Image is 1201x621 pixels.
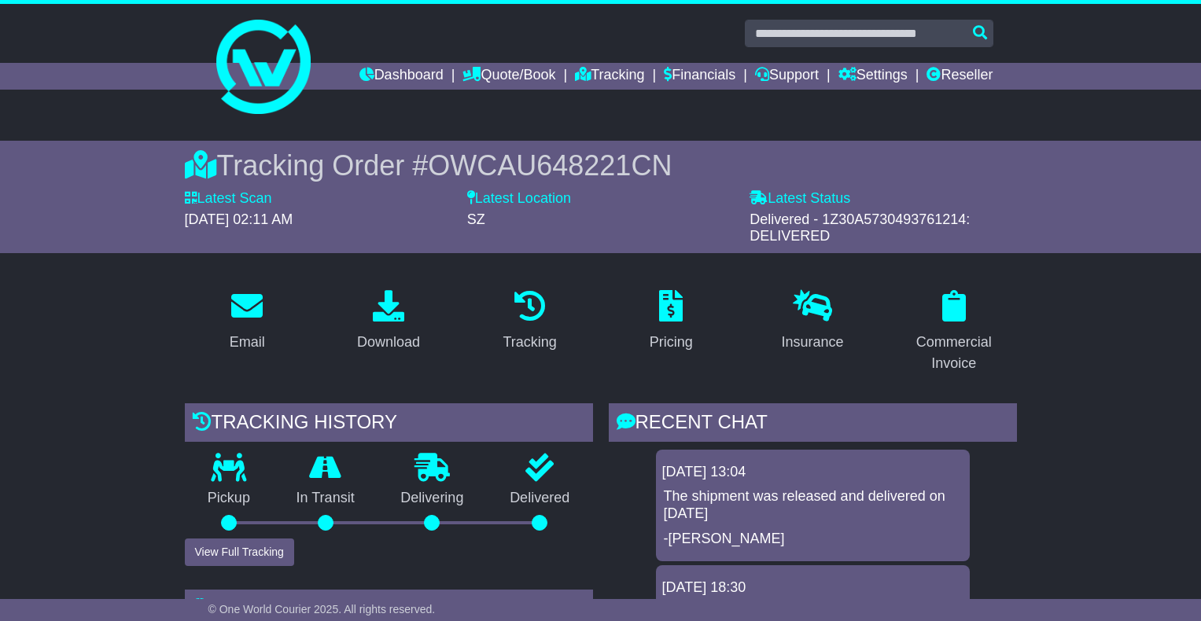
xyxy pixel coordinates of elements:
a: Insurance [771,285,853,358]
div: Tracking history [185,403,593,446]
div: [DATE] 18:30 [662,579,963,597]
a: Settings [838,63,908,90]
span: © One World Courier 2025. All rights reserved. [208,603,436,615]
a: Tracking [493,285,567,358]
a: Reseller [927,63,993,90]
p: Delivered [487,490,593,507]
p: In Transit [273,490,378,507]
label: Latest Scan [185,190,272,208]
a: Download [347,285,430,358]
div: Email [230,332,265,353]
a: Tracking [575,63,644,90]
p: Pickup [185,490,274,507]
a: Quote/Book [462,63,555,90]
span: OWCAU648221CN [428,149,672,182]
span: [DATE] 02:11 AM [185,211,293,227]
a: Pricing [639,285,703,358]
div: Download [357,332,420,353]
div: RECENT CHAT [609,403,1017,446]
div: [DATE] 13:04 [662,464,963,481]
a: Financials [664,63,735,90]
div: Tracking [503,332,557,353]
label: Latest Location [467,190,571,208]
div: Commercial Invoice [901,332,1007,374]
a: Email [219,285,275,358]
p: Delivering [378,490,487,507]
p: -[PERSON_NAME] [664,531,962,548]
a: Commercial Invoice [891,285,1017,380]
button: View Full Tracking [185,538,294,566]
p: The shipment was released and delivered on [DATE] [664,488,962,522]
a: Support [755,63,819,90]
div: Insurance [781,332,843,353]
span: Delivered - 1Z30A5730493761214: DELIVERED [750,211,970,244]
div: Pricing [650,332,693,353]
span: SZ [467,211,485,227]
div: Tracking Order # [185,149,1017,182]
a: Dashboard [359,63,444,90]
label: Latest Status [750,190,850,208]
